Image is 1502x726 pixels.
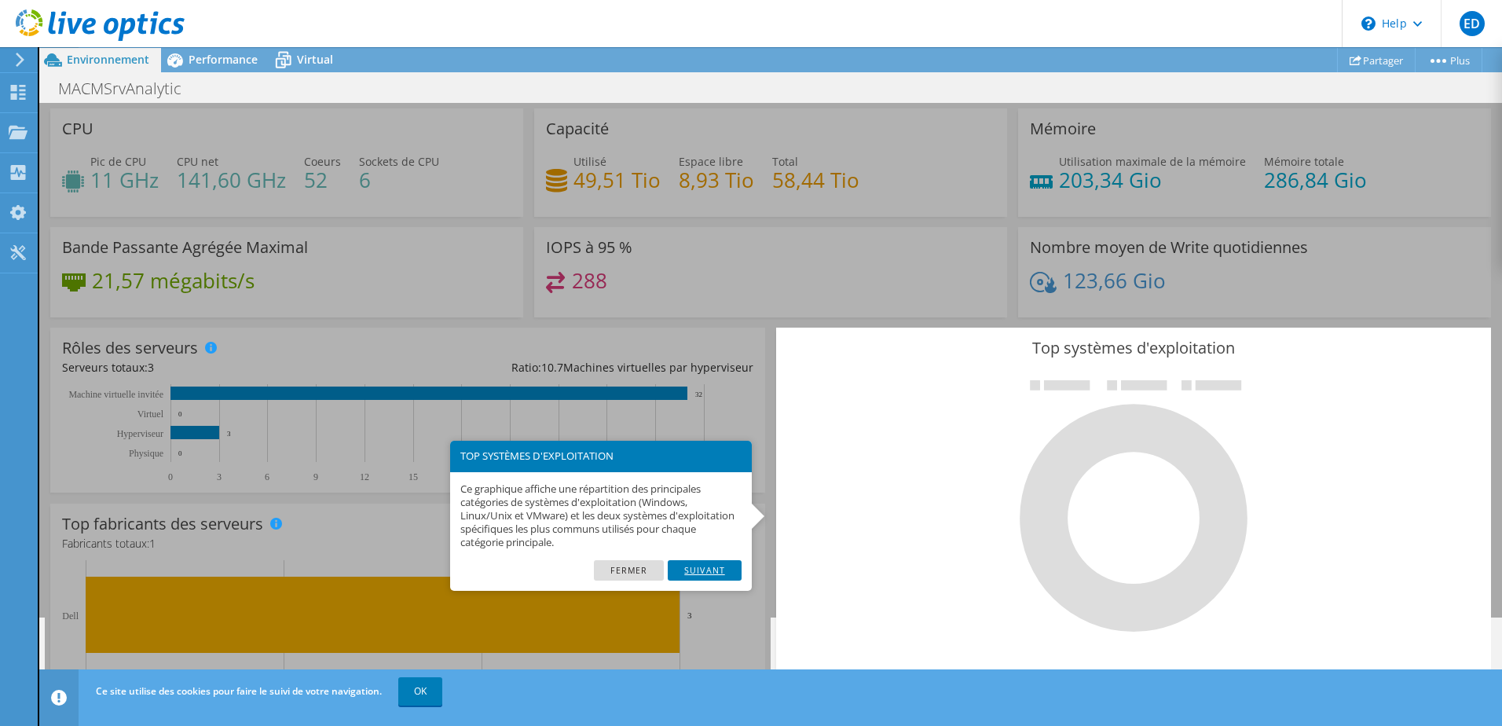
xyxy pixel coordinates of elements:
span: Ce site utilise des cookies pour faire le suivi de votre navigation. [96,684,382,698]
span: Virtual [297,52,333,67]
span: Performance [189,52,258,67]
a: Suivant [668,560,742,581]
span: Environnement [67,52,149,67]
h3: TOP SYSTÈMES D'EXPLOITATION [460,451,742,461]
span: ED [1460,11,1485,36]
p: Ce graphique affiche une répartition des principales catégories de systèmes d'exploitation (Windo... [460,482,742,550]
a: Fermer [594,560,664,581]
h1: MACMSrvAnalytic [51,80,206,97]
a: OK [398,677,442,706]
a: Plus [1415,48,1482,72]
svg: \n [1361,16,1376,31]
a: Partager [1337,48,1416,72]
